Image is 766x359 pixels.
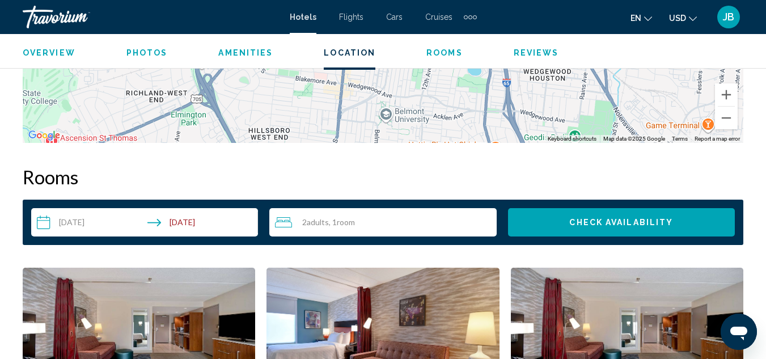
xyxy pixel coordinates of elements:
[714,5,743,29] button: User Menu
[721,314,757,350] iframe: Button to launch messaging window
[26,128,63,143] img: Google
[31,208,258,236] button: Check-in date: Nov 8, 2025 Check-out date: Nov 11, 2025
[290,12,316,22] a: Hotels
[464,8,477,26] button: Extra navigation items
[508,208,735,236] button: Check Availability
[548,135,596,143] button: Keyboard shortcuts
[669,14,686,23] span: USD
[669,10,697,26] button: Change currency
[23,166,743,188] h2: Rooms
[715,83,738,106] button: Zoom in
[723,11,734,23] span: JB
[218,48,273,57] span: Amenities
[514,48,559,58] button: Reviews
[324,48,375,58] button: Location
[337,217,355,227] span: Room
[307,217,329,227] span: Adults
[269,208,496,236] button: Travelers: 2 adults, 0 children
[425,12,452,22] a: Cruises
[126,48,168,58] button: Photos
[630,14,641,23] span: en
[26,128,63,143] a: Open this area in Google Maps (opens a new window)
[672,136,688,142] a: Terms (opens in new tab)
[630,10,652,26] button: Change language
[126,48,168,57] span: Photos
[569,218,673,227] span: Check Availability
[31,208,735,236] div: Search widget
[302,218,329,227] span: 2
[426,48,463,57] span: Rooms
[339,12,363,22] a: Flights
[23,48,75,58] button: Overview
[426,48,463,58] button: Rooms
[603,136,665,142] span: Map data ©2025 Google
[386,12,403,22] a: Cars
[715,107,738,129] button: Zoom out
[23,6,278,28] a: Travorium
[23,48,75,57] span: Overview
[329,218,355,227] span: , 1
[324,48,375,57] span: Location
[695,136,740,142] a: Report a map error
[514,48,559,57] span: Reviews
[218,48,273,58] button: Amenities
